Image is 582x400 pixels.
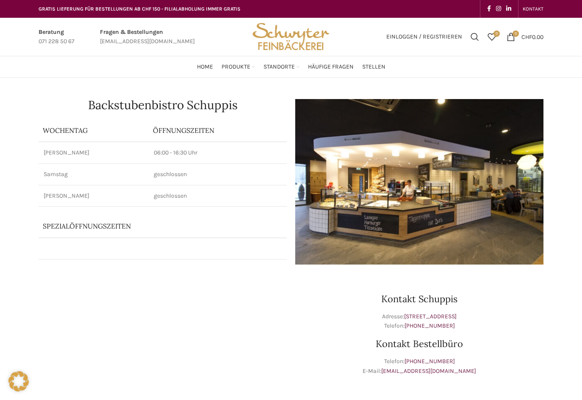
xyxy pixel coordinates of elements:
a: Facebook social link [485,3,493,15]
a: Linkedin social link [504,3,514,15]
a: Stellen [362,58,385,75]
span: 0 [513,30,519,37]
a: Instagram social link [493,3,504,15]
a: [STREET_ADDRESS] [404,313,457,320]
a: KONTAKT [523,0,543,17]
span: KONTAKT [523,6,543,12]
a: Standorte [263,58,299,75]
h3: Kontakt Schuppis [295,294,543,303]
a: Infobox link [39,28,75,47]
iframe: schwyter schuppis [39,273,287,400]
img: Bäckerei Schwyter [249,18,333,56]
a: 0 [483,28,500,45]
div: Main navigation [34,58,548,75]
a: Häufige Fragen [308,58,354,75]
span: 0 [493,30,500,37]
p: [PERSON_NAME] [44,149,144,157]
a: Produkte [222,58,255,75]
div: Meine Wunschliste [483,28,500,45]
span: CHF [521,33,532,40]
a: [PHONE_NUMBER] [405,358,455,365]
p: Wochentag [43,126,144,135]
div: Secondary navigation [518,0,548,17]
p: ÖFFNUNGSZEITEN [153,126,283,135]
a: 0 CHF0.00 [502,28,548,45]
a: Einloggen / Registrieren [382,28,466,45]
a: Site logo [249,33,333,40]
p: [PERSON_NAME] [44,192,144,200]
span: Produkte [222,63,250,71]
bdi: 0.00 [521,33,543,40]
p: Spezialöffnungszeiten [43,221,241,231]
p: geschlossen [154,192,282,200]
h3: Kontakt Bestellbüro [295,339,543,348]
span: Stellen [362,63,385,71]
p: geschlossen [154,170,282,179]
p: Telefon: E-Mail: [295,357,543,376]
span: Home [197,63,213,71]
span: Standorte [263,63,295,71]
span: Häufige Fragen [308,63,354,71]
span: GRATIS LIEFERUNG FÜR BESTELLUNGEN AB CHF 150 - FILIALABHOLUNG IMMER GRATIS [39,6,241,12]
h1: Backstubenbistro Schuppis [39,99,287,111]
a: [EMAIL_ADDRESS][DOMAIN_NAME] [381,367,476,375]
a: Infobox link [100,28,195,47]
a: Suchen [466,28,483,45]
a: Home [197,58,213,75]
p: Samstag [44,170,144,179]
span: Einloggen / Registrieren [386,34,462,40]
p: 06:00 - 16:30 Uhr [154,149,282,157]
p: Adresse: Telefon: [295,312,543,331]
a: [PHONE_NUMBER] [405,322,455,329]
